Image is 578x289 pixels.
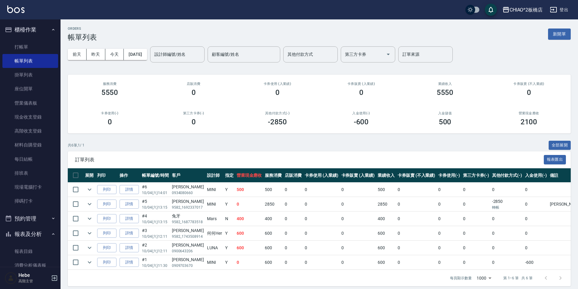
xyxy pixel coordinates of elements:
button: 全部展開 [549,141,571,150]
a: 座位開單 [2,82,58,96]
p: 共 6 筆, 1 / 1 [68,143,84,148]
h2: 店販消費 [159,82,228,86]
td: 0 [491,255,524,270]
th: 營業現金應收 [235,168,264,183]
a: 每日結帳 [2,152,58,166]
button: 列印 [97,258,117,267]
h2: 卡券販賣 (入業績) [327,82,396,86]
td: 0 [396,241,437,255]
td: 400 [376,212,396,226]
td: 0 [491,241,524,255]
button: 昨天 [87,49,105,60]
h2: 業績收入 [410,82,480,86]
td: 0 [491,226,524,240]
a: 現場電腦打卡 [2,180,58,194]
td: 0 [283,212,303,226]
td: 0 [524,226,548,240]
td: -2850 [491,197,524,211]
a: 高階收支登錄 [2,124,58,138]
button: expand row [85,214,94,223]
h3: 0 [192,88,196,97]
a: 報表目錄 [2,244,58,258]
p: 0900643206 [172,248,204,254]
td: 0 [491,212,524,226]
td: MINI [205,183,224,197]
p: 10/04 (六) 12:11 [142,248,169,254]
td: 0 [396,197,437,211]
a: 新開單 [548,31,571,37]
button: Open [383,49,393,59]
td: 0 [340,226,376,240]
td: 0 [461,183,491,197]
h3: 0 [275,88,280,97]
button: [DATE] [124,49,147,60]
td: 0 [437,241,461,255]
td: 0 [524,197,548,211]
td: 0 [524,241,548,255]
button: CHIAO^2板橋店 [500,4,545,16]
span: 訂單列表 [75,157,544,163]
td: 400 [235,212,264,226]
td: 0 [461,226,491,240]
button: expand row [85,243,94,252]
p: 每頁顯示數量 [450,275,472,281]
a: 材料自購登錄 [2,138,58,152]
button: 新開單 [548,29,571,40]
td: 0 [283,226,303,240]
h2: 第三方卡券(-) [159,111,228,115]
button: 前天 [68,49,87,60]
h2: 其他付款方式(-) [243,111,312,115]
a: 掃碼打卡 [2,194,58,208]
p: 高階主管 [18,278,49,284]
button: 預約管理 [2,211,58,227]
button: 登出 [547,4,571,15]
button: 今天 [105,49,124,60]
a: 報表匯出 [544,156,566,162]
a: 消費分析儀表板 [2,258,58,272]
button: 報表匯出 [544,155,566,164]
button: 報表及分析 [2,226,58,242]
td: 0 [283,183,303,197]
td: -600 [524,255,548,270]
h2: 卡券使用 (入業績) [243,82,312,86]
div: CHIAO^2板橋店 [510,6,543,14]
a: 詳情 [120,243,139,253]
td: 0 [396,212,437,226]
td: 0 [303,197,340,211]
th: 展開 [84,168,96,183]
p: 10/04 (六) 14:01 [142,190,169,196]
th: 卡券販賣 (入業績) [340,168,376,183]
h3: 0 [359,88,363,97]
td: 0 [524,212,548,226]
div: 兔牙 [172,213,204,219]
h3: 500 [439,118,452,126]
h2: 卡券販賣 (不入業績) [494,82,563,86]
th: 設計師 [205,168,224,183]
td: #6 [140,183,170,197]
td: Y [224,183,235,197]
td: 500 [263,183,283,197]
a: 詳情 [120,229,139,238]
th: 服務消費 [263,168,283,183]
p: 9582_1743508914 [172,234,204,239]
td: 400 [263,212,283,226]
p: 9582_1692337017 [172,205,204,210]
div: [PERSON_NAME] [172,184,204,190]
th: 操作 [118,168,140,183]
p: 0909703670 [172,263,204,268]
h3: 0 [527,88,531,97]
h3: 5550 [101,88,118,97]
a: 掛單列表 [2,68,58,82]
th: 列印 [96,168,118,183]
th: 業績收入 [376,168,396,183]
td: 0 [461,255,491,270]
td: 0 [340,212,376,226]
h3: 0 [108,118,112,126]
th: 第三方卡券(-) [461,168,491,183]
td: Y [224,226,235,240]
td: N [224,212,235,226]
h2: 卡券使用(-) [75,111,144,115]
p: 10/04 (六) 11:30 [142,263,169,268]
button: save [485,4,497,16]
td: 0 [437,183,461,197]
